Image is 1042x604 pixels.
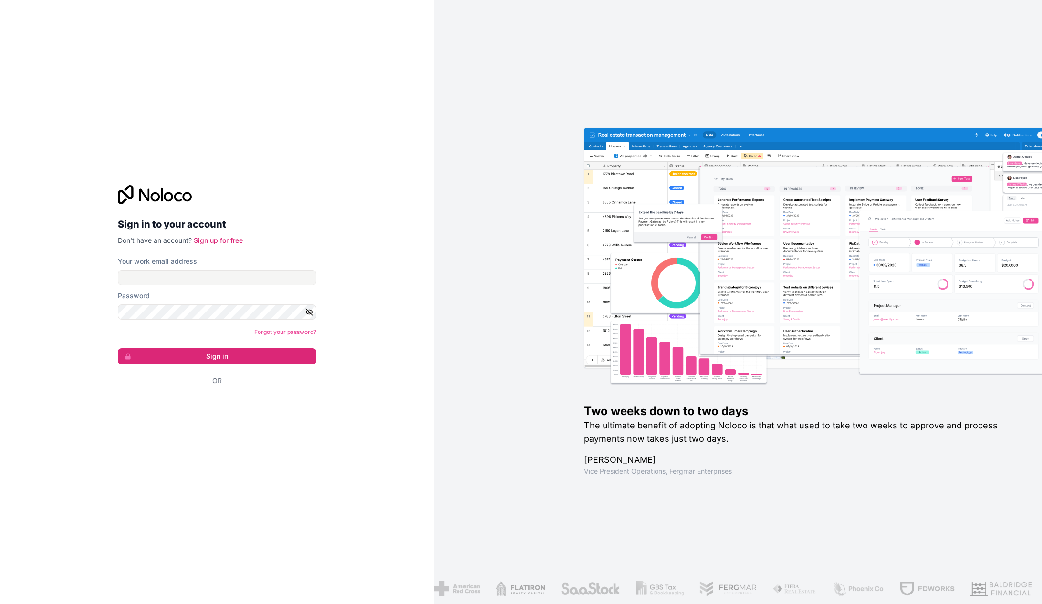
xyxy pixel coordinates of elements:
[194,236,243,244] a: Sign up for free
[899,581,955,596] img: /assets/fdworks-Bi04fVtw.png
[699,581,757,596] img: /assets/fergmar-CudnrXN5.png
[118,304,316,320] input: Password
[118,291,150,301] label: Password
[118,257,197,266] label: Your work email address
[254,328,316,335] a: Forgot your password?
[118,236,192,244] span: Don't have an account?
[584,404,1011,419] h1: Two weeks down to two days
[636,581,684,596] img: /assets/gbstax-C-GtDUiK.png
[970,581,1032,596] img: /assets/baldridge-DxmPIwAm.png
[584,453,1011,467] h1: [PERSON_NAME]
[118,348,316,364] button: Sign in
[584,467,1011,476] h1: Vice President Operations , Fergmar Enterprises
[560,581,620,596] img: /assets/saastock-C6Zbiodz.png
[496,581,545,596] img: /assets/flatiron-C8eUkumj.png
[772,581,817,596] img: /assets/fiera-fwj2N5v4.png
[118,216,316,233] h2: Sign in to your account
[833,581,884,596] img: /assets/phoenix-BREaitsQ.png
[113,396,313,417] iframe: Sign in with Google Button
[434,581,480,596] img: /assets/american-red-cross-BAupjrZR.png
[212,376,222,385] span: Or
[584,419,1011,446] h2: The ultimate benefit of adopting Noloco is that what used to take two weeks to approve and proces...
[118,270,316,285] input: Email address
